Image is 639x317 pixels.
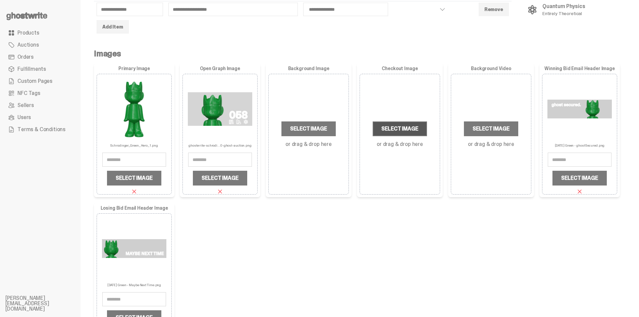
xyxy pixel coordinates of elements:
h4: Images [94,50,621,58]
img: Sunday%20Green%20-%20Maybe%20Next%20Time.png [102,216,166,281]
span: Auctions [17,42,39,48]
span: NFC Tags [17,91,40,96]
li: [PERSON_NAME][EMAIL_ADDRESS][DOMAIN_NAME] [5,296,86,312]
a: Auctions [5,39,75,51]
label: or drag & drop here [468,142,514,147]
span: Sellers [17,103,34,108]
label: or drag & drop here [377,142,423,147]
label: Checkout Image [360,66,440,71]
button: Add Item [97,20,129,34]
span: Products [17,30,39,36]
span: Users [17,115,31,120]
a: Terms & Conditions [5,123,75,136]
p: Schrodinger_Green_Hero_1.png [110,141,158,147]
span: Fulfillments [17,66,46,72]
label: Select Image [193,171,247,186]
label: Losing Bid Email Header Image [97,205,172,211]
a: Products [5,27,75,39]
label: Select Image [464,121,518,136]
p: [DATE] Green - ghost Secured.png [555,141,605,147]
p: Quantum Physics [542,4,585,9]
label: Background Image [268,66,349,71]
label: Select Image [107,171,161,186]
label: Select Image [373,121,427,136]
a: NFC Tags [5,87,75,99]
span: Orders [17,54,34,60]
label: Open Graph Image [182,66,258,71]
label: Winning Bid Email Header Image [542,66,617,71]
p: ghostwrite-schrodi...0-ghost-auction.png [189,141,252,147]
button: Remove [479,3,509,16]
a: Custom Pages [5,75,75,87]
label: Select Image [552,171,606,186]
label: or drag & drop here [285,142,332,147]
label: Background Video [451,66,531,71]
img: Sunday%20Green%20-%20ghost%20Secured.png [547,77,612,141]
a: Fulfillments [5,63,75,75]
label: Primary Image [97,66,172,71]
span: Terms & Conditions [17,127,65,132]
img: Schrodinger_Green_Hero_1.png [102,77,166,141]
a: Users [5,111,75,123]
img: ghostwrite-schrodingers-ghost-sunday-green-400-ghost-auction.png [188,77,252,141]
span: Custom Pages [17,78,52,84]
a: Orders [5,51,75,63]
p: [DATE] Green - Maybe Next Time.png [107,281,161,287]
p: Entirely Theoretical [542,11,585,16]
label: Select Image [281,121,335,136]
a: Sellers [5,99,75,111]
